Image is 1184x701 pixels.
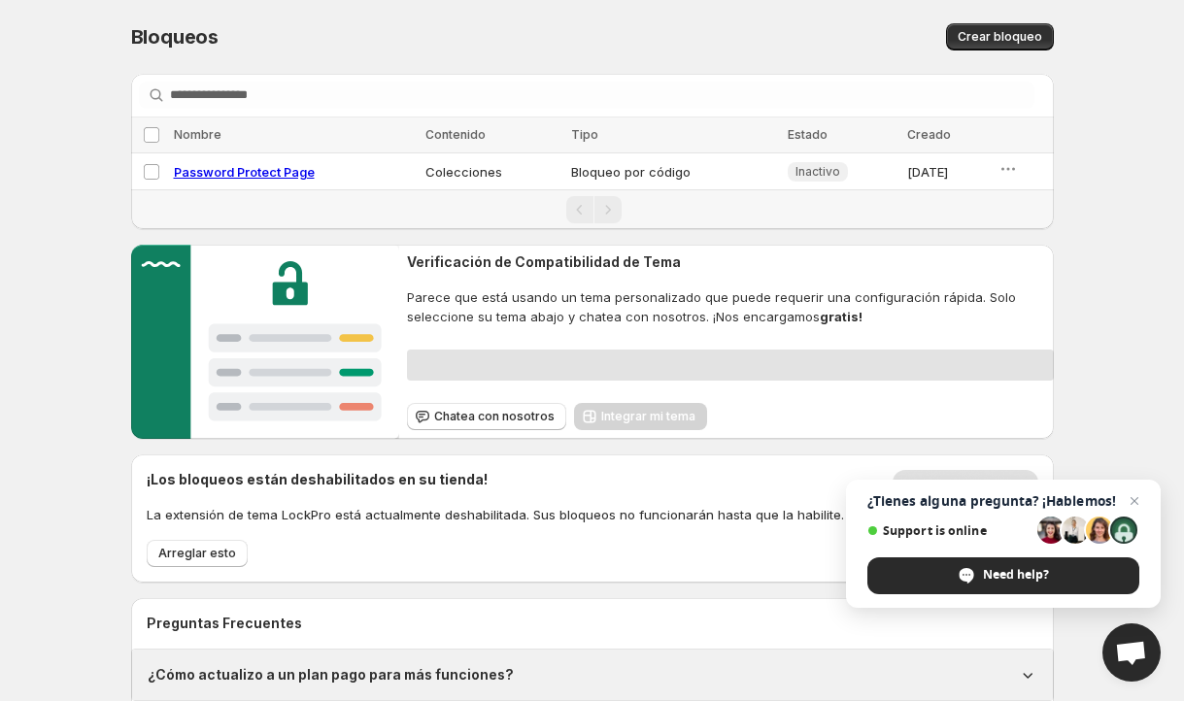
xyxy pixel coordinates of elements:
strong: gratis! [820,309,863,324]
h1: ¿Cómo actualizo a un plan pago para más funciones? [148,665,514,684]
span: ¿Tienes alguna pregunta? ¡Hablemos! [867,493,1139,509]
span: Nombre [174,127,221,142]
nav: Paginación [131,189,1054,229]
span: Arreglar esto [158,546,236,561]
span: Support is online [867,523,1031,538]
span: Crear bloqueo [958,29,1042,45]
span: Inactivo [795,164,840,180]
button: Arreglar esto [147,540,248,567]
h2: Preguntas Frecuentes [147,614,1038,633]
button: Chatea con nosotros [407,403,566,430]
h2: ¡Los bloqueos están deshabilitados en su tienda! [147,470,844,489]
span: Contenido [425,127,486,142]
span: Tipo [571,127,598,142]
p: La extensión de tema LockPro está actualmente deshabilitada. Sus bloqueos no funcionarán hasta qu... [147,505,844,524]
img: Locks disabled [893,470,1038,567]
span: Estado [788,127,828,142]
h2: Verificación de Compatibilidad de Tema [407,252,1053,272]
td: Colecciones [420,153,565,190]
span: Creado [907,127,951,142]
span: Bloqueos [131,25,219,49]
span: Parece que está usando un tema personalizado que puede requerir una configuración rápida. Solo se... [407,287,1053,326]
div: Need help? [867,557,1139,594]
span: Close chat [1123,489,1146,513]
span: Chatea con nosotros [434,409,555,424]
button: Crear bloqueo [946,23,1054,50]
span: Need help? [983,566,1049,584]
td: Bloqueo por código [565,153,782,190]
td: [DATE] [901,153,993,190]
div: Open chat [1102,623,1161,682]
img: Customer support [131,245,400,439]
a: Password Protect Page [174,164,315,180]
